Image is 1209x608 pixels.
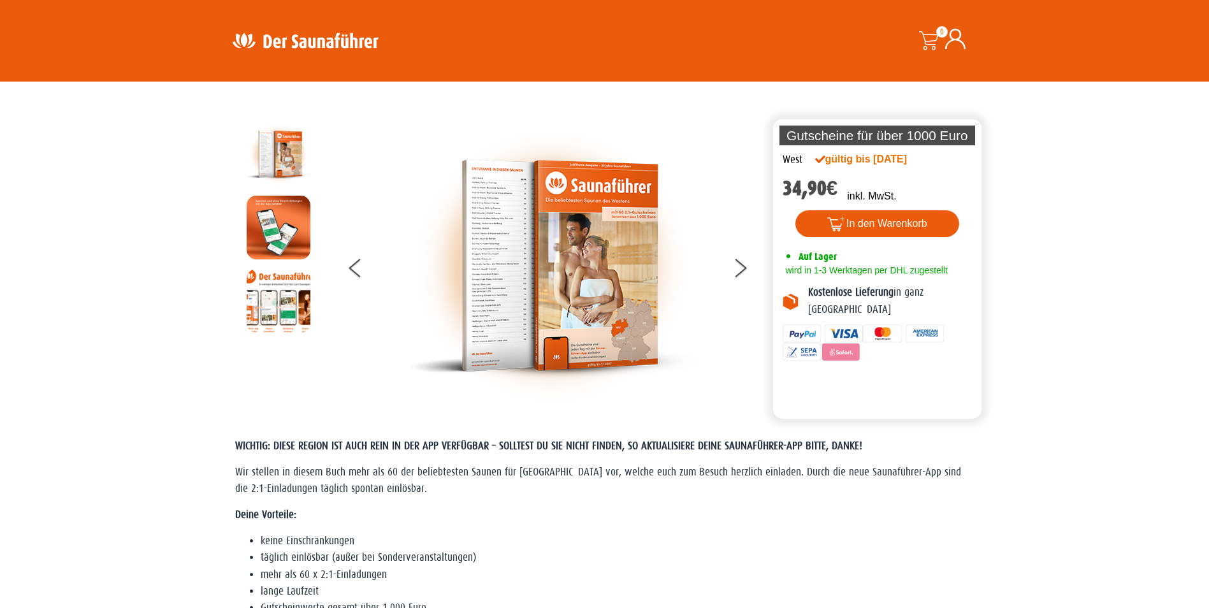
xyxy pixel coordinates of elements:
img: Anleitung7tn [247,269,310,333]
li: mehr als 60 x 2:1-Einladungen [261,567,974,583]
p: Gutscheine für über 1000 Euro [779,126,976,145]
img: MOCKUP-iPhone_regional [247,196,310,259]
b: Kostenlose Lieferung [808,286,894,298]
span: WICHTIG: DIESE REGION IST AUCH REIN IN DER APP VERFÜGBAR – SOLLTEST DU SIE NICHT FINDEN, SO AKTUA... [235,440,862,452]
img: der-saunafuehrer-2025-west [409,122,695,409]
span: Wir stellen in diesem Buch mehr als 60 der beliebtesten Saunen für [GEOGRAPHIC_DATA] vor, welche ... [235,466,961,495]
span: Auf Lager [799,250,837,263]
bdi: 34,90 [783,177,838,200]
li: keine Einschränkungen [261,533,974,549]
span: € [827,177,838,200]
li: täglich einlösbar (außer bei Sonderveranstaltungen) [261,549,974,566]
span: 0 [936,26,948,38]
button: In den Warenkorb [795,210,959,237]
img: der-saunafuehrer-2025-west [247,122,310,186]
div: West [783,152,802,168]
div: gültig bis [DATE] [815,152,935,167]
p: in ganz [GEOGRAPHIC_DATA] [808,284,973,318]
span: wird in 1-3 Werktagen per DHL zugestellt [783,265,948,275]
li: lange Laufzeit [261,583,974,600]
strong: Deine Vorteile: [235,509,296,521]
p: inkl. MwSt. [847,189,896,204]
